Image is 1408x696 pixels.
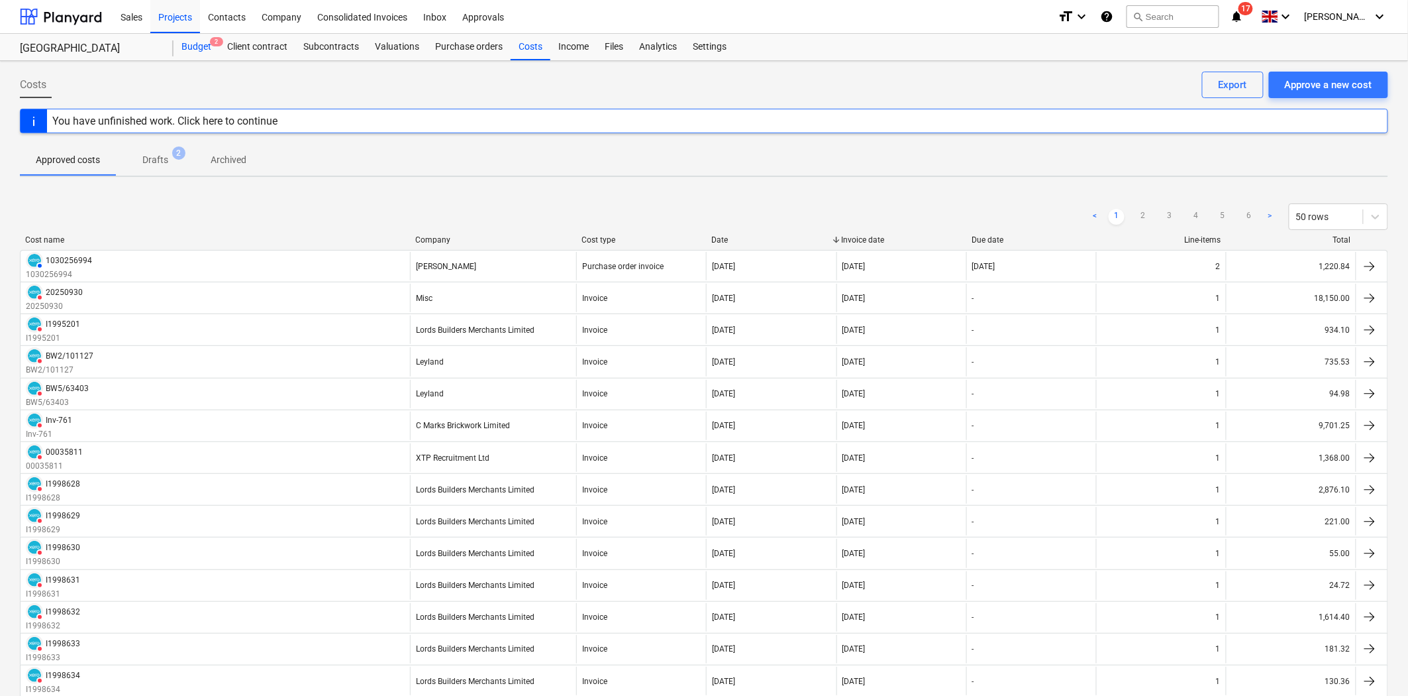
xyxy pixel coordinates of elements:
[712,517,735,526] div: [DATE]
[1226,667,1356,695] div: 130.36
[1226,252,1356,280] div: 1,220.84
[26,269,92,280] p: 1030256994
[28,445,41,459] img: xero.svg
[46,543,80,552] div: I1998630
[1226,507,1356,536] div: 221.00
[582,517,607,526] div: Invoice
[582,325,607,335] div: Invoice
[1188,209,1204,225] a: Page 4
[46,319,80,329] div: I1995201
[416,357,444,367] div: Leyland
[416,389,444,398] div: Leyland
[842,357,866,367] div: [DATE]
[842,677,866,686] div: [DATE]
[842,485,866,494] div: [DATE]
[46,639,80,648] div: I1998633
[1278,9,1294,25] i: keyboard_arrow_down
[582,581,607,590] div: Invoice
[582,549,607,558] div: Invoice
[416,325,534,335] div: Lords Builders Merchants Limited
[28,254,41,267] img: xero.svg
[1216,677,1221,686] div: 1
[712,644,735,654] div: [DATE]
[46,671,80,680] div: I1998634
[26,347,43,365] div: Invoice has been synced with Xero and its status is currently DELETED
[842,517,866,526] div: [DATE]
[842,262,866,271] div: [DATE]
[1216,485,1221,494] div: 1
[26,365,93,376] p: BW2/101127
[1226,380,1356,408] div: 94.98
[28,349,41,363] img: xero.svg
[550,34,597,60] a: Income
[582,357,607,367] div: Invoice
[1226,443,1356,472] div: 1,368.00
[427,34,511,60] div: Purchase orders
[1101,235,1221,245] div: Line-items
[36,153,100,167] p: Approved costs
[712,612,735,622] div: [DATE]
[842,453,866,463] div: [DATE]
[416,612,534,622] div: Lords Builders Merchants Limited
[1305,11,1371,22] span: [PERSON_NAME]
[1342,632,1408,696] iframe: Chat Widget
[26,461,83,472] p: 00035811
[26,493,80,504] p: I1998628
[416,581,534,590] div: Lords Builders Merchants Limited
[142,153,168,167] p: Drafts
[46,416,72,425] div: Inv-761
[582,294,607,303] div: Invoice
[28,605,41,618] img: xero.svg
[26,475,43,493] div: Invoice has been synced with Xero and its status is currently DELETED
[416,517,534,526] div: Lords Builders Merchants Limited
[1216,421,1221,430] div: 1
[172,146,185,160] span: 2
[1226,475,1356,504] div: 2,876.10
[1074,9,1089,25] i: keyboard_arrow_down
[295,34,367,60] a: Subcontracts
[1285,76,1372,93] div: Approve a new cost
[28,414,41,427] img: xero.svg
[972,581,974,590] div: -
[972,644,974,654] div: -
[46,479,80,489] div: I1998628
[415,235,571,245] div: Company
[712,325,735,335] div: [DATE]
[1372,9,1388,25] i: keyboard_arrow_down
[972,453,974,463] div: -
[1216,325,1221,335] div: 1
[1238,2,1253,15] span: 17
[26,684,80,695] p: I1998634
[20,77,46,93] span: Costs
[28,637,41,650] img: xero.svg
[26,539,43,556] div: Invoice has been synced with Xero and its status is currently DELETED
[46,351,93,361] div: BW2/101127
[972,235,1091,245] div: Due date
[972,325,974,335] div: -
[972,294,974,303] div: -
[712,357,735,367] div: [DATE]
[597,34,631,60] div: Files
[842,581,866,590] div: [DATE]
[416,453,489,463] div: XTP Recruitment Ltd
[28,573,41,587] img: xero.svg
[1262,209,1278,225] a: Next page
[46,256,92,265] div: 1030256994
[26,652,80,664] p: I1998633
[28,382,41,395] img: xero.svg
[26,635,43,652] div: Invoice has been synced with Xero and its status is currently DELETED
[219,34,295,60] a: Client contract
[1226,539,1356,567] div: 55.00
[1109,209,1125,225] a: Page 1 is your current page
[174,34,219,60] div: Budget
[842,421,866,430] div: [DATE]
[972,357,974,367] div: -
[972,262,995,271] div: [DATE]
[26,443,43,461] div: Invoice has been synced with Xero and its status is currently DELETED
[712,421,735,430] div: [DATE]
[1216,453,1221,463] div: 1
[1162,209,1178,225] a: Page 3
[1216,517,1221,526] div: 1
[20,42,158,56] div: [GEOGRAPHIC_DATA]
